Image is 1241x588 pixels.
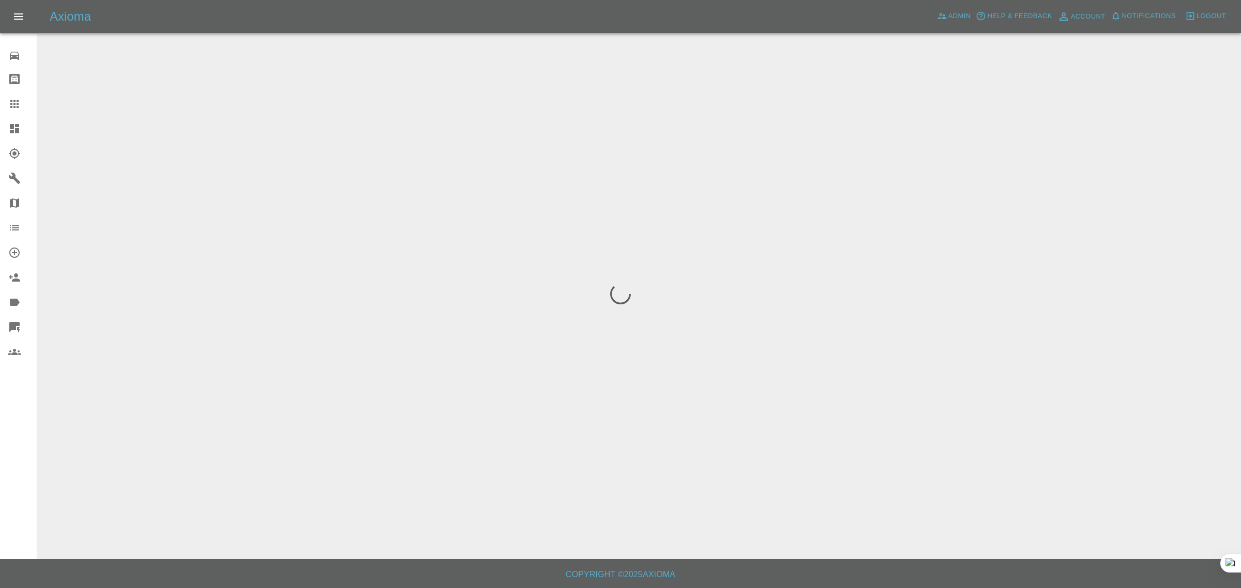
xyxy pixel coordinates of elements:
a: Account [1055,8,1108,25]
button: Notifications [1108,8,1178,24]
h6: Copyright © 2025 Axioma [8,567,1233,582]
button: Logout [1183,8,1229,24]
span: Help & Feedback [987,10,1052,22]
span: Account [1071,11,1106,23]
h5: Axioma [50,8,91,25]
span: Logout [1197,10,1226,22]
span: Notifications [1122,10,1176,22]
button: Open drawer [6,4,31,29]
button: Help & Feedback [973,8,1054,24]
a: Admin [934,8,974,24]
span: Admin [948,10,971,22]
